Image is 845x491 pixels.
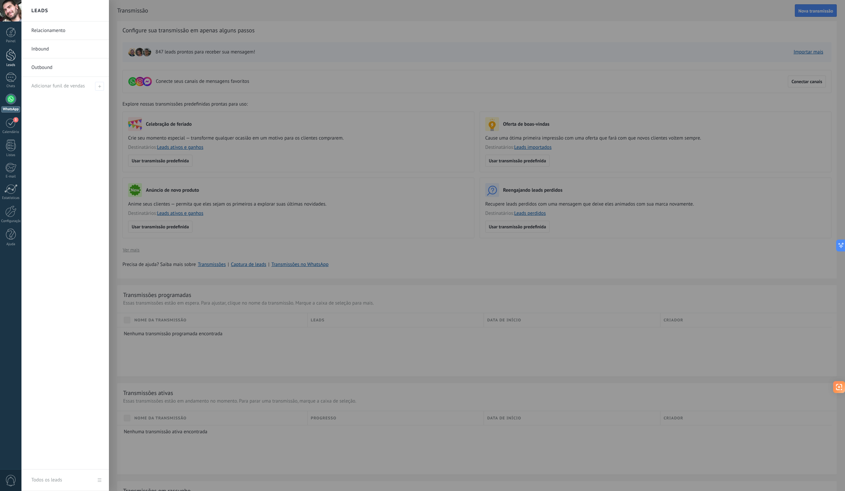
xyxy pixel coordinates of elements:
[13,117,18,122] span: 3
[31,58,102,77] a: Outbound
[1,153,20,157] div: Listas
[31,40,102,58] a: Inbound
[31,83,85,89] span: Adicionar funil de vendas
[1,106,20,113] div: WhatsApp
[21,470,109,491] a: Todos os leads
[1,39,20,44] div: Painel
[1,196,20,200] div: Estatísticas
[1,175,20,179] div: E-mail
[31,21,102,40] a: Relacionamento
[1,242,20,246] div: Ajuda
[1,84,20,88] div: Chats
[95,82,104,91] span: Adicionar funil de vendas
[1,130,20,134] div: Calendário
[31,471,62,489] div: Todos os leads
[1,219,20,223] div: Configurações
[31,0,48,21] h2: Leads
[1,63,20,67] div: Leads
